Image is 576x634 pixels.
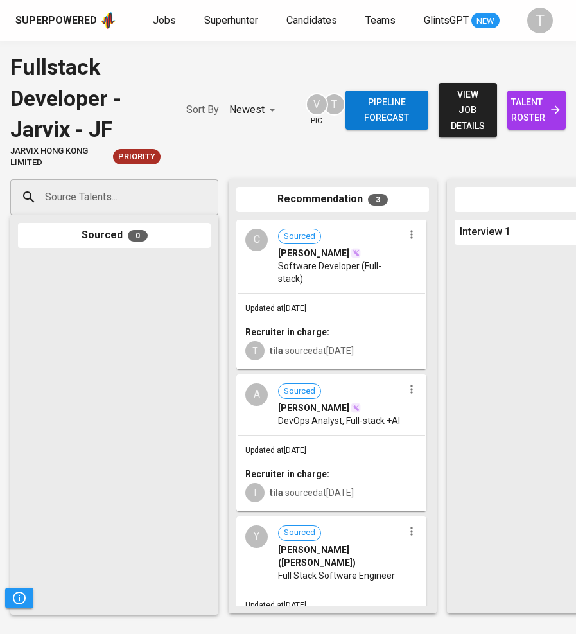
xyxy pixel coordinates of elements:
[345,91,428,130] button: Pipeline forecast
[236,220,426,369] div: CSourced[PERSON_NAME]Software Developer (Full-stack)Updated at[DATE]Recruiter in charge:Ttila sou...
[356,94,418,126] span: Pipeline forecast
[153,13,179,29] a: Jobs
[449,87,487,134] span: view job details
[278,401,349,414] span: [PERSON_NAME]
[186,102,219,118] p: Sort By
[15,13,97,28] div: Superpowered
[439,83,497,138] button: view job details
[323,93,345,116] div: T
[365,14,396,26] span: Teams
[306,93,328,127] div: pic
[236,187,429,212] div: Recommendation
[460,225,511,240] span: Interview 1
[424,13,500,29] a: GlintsGPT NEW
[236,374,426,511] div: ASourced[PERSON_NAME]DevOps Analyst, Full-stack +AIUpdated at[DATE]Recruiter in charge:Ttila sour...
[211,196,214,198] button: Open
[245,304,306,313] span: Updated at [DATE]
[245,469,329,479] b: Recruiter in charge:
[100,11,117,30] img: app logo
[351,403,361,413] img: magic_wand.svg
[278,569,395,582] span: Full Stack Software Engineer
[229,98,280,122] div: Newest
[471,15,500,28] span: NEW
[204,14,258,26] span: Superhunter
[10,145,108,169] span: Jarvix Hong Kong Limited
[365,13,398,29] a: Teams
[278,543,403,569] span: [PERSON_NAME] ([PERSON_NAME])
[351,248,361,258] img: magic_wand.svg
[286,13,340,29] a: Candidates
[270,346,354,356] span: sourced at [DATE]
[279,231,320,243] span: Sourced
[507,91,566,130] a: talent roster
[153,14,176,26] span: Jobs
[278,247,349,260] span: [PERSON_NAME]
[270,488,283,498] b: tila
[245,601,306,610] span: Updated at [DATE]
[204,13,261,29] a: Superhunter
[10,51,161,145] div: Fullstack Developer - Jarvix - JF
[278,260,403,285] span: Software Developer (Full-stack)
[113,149,161,164] div: New Job received from Demand Team
[245,483,265,502] div: T
[245,383,268,406] div: A
[527,8,553,33] div: T
[279,385,320,398] span: Sourced
[279,527,320,539] span: Sourced
[270,488,354,498] span: sourced at [DATE]
[113,151,161,163] span: Priority
[306,93,328,116] div: V
[229,102,265,118] p: Newest
[18,223,211,248] div: Sourced
[270,346,283,356] b: tila
[286,14,337,26] span: Candidates
[245,229,268,251] div: C
[245,446,306,455] span: Updated at [DATE]
[518,94,555,126] span: talent roster
[245,525,268,548] div: Y
[15,11,117,30] a: Superpoweredapp logo
[368,194,388,206] span: 3
[424,14,469,26] span: GlintsGPT
[278,414,400,427] span: DevOps Analyst, Full-stack +AI
[128,230,148,242] span: 0
[245,341,265,360] div: T
[245,327,329,337] b: Recruiter in charge:
[5,588,33,608] button: Pipeline Triggers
